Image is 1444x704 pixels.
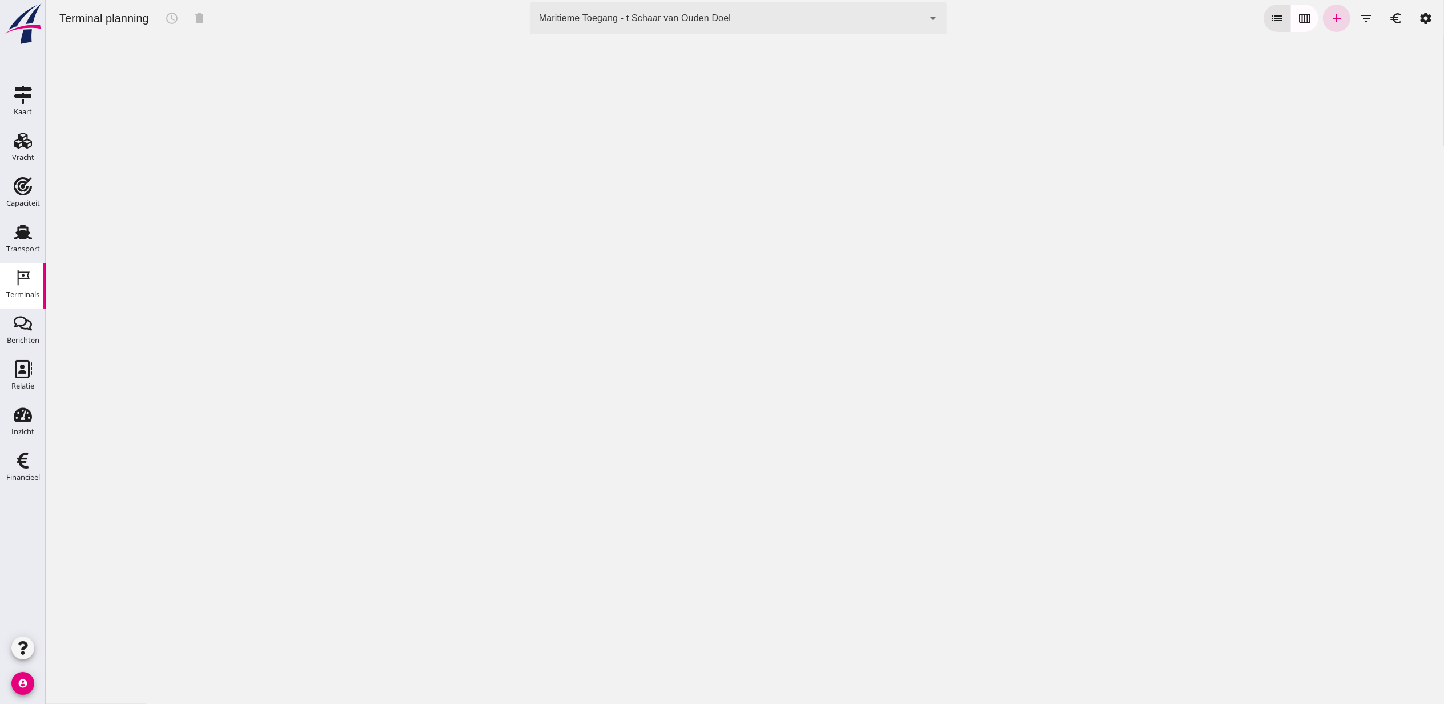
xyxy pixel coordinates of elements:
[11,428,34,435] div: Inzicht
[6,199,40,207] div: Capaciteit
[7,337,39,344] div: Berichten
[5,10,112,26] div: Terminal planning
[1314,11,1328,25] i: filter_list
[2,3,43,45] img: logo-small.a267ee39.svg
[493,11,685,25] div: Maritieme Toegang - t Schaar van Ouden Doel
[6,245,40,253] div: Transport
[6,474,40,481] div: Financieel
[1284,11,1298,25] i: add
[1344,11,1357,25] i: euro
[12,154,34,161] div: Vracht
[11,672,34,695] i: account_circle
[880,11,894,25] i: arrow_drop_down
[1252,11,1266,25] i: calendar_view_week
[14,108,32,115] div: Kaart
[6,291,39,298] div: Terminals
[1373,11,1387,25] i: settings
[11,382,34,390] div: Relatie
[1225,11,1238,25] i: list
